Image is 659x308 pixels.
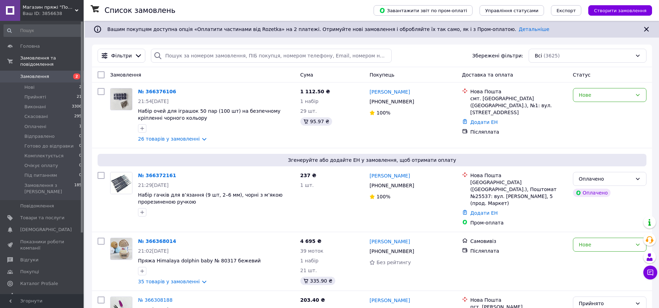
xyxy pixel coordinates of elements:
[300,268,317,273] span: 21 шт.
[111,52,132,59] span: Фільтри
[138,192,283,205] a: Набір гачків для в’язання (9 шт, 2–6 мм), чорні з м’якою прорезиненою ручкою
[138,108,281,121] a: Набір очей для іграшок 50 пар (100 шт) на безпечному кріпленні чорного кольору
[581,7,652,13] a: Створити замовлення
[20,73,49,80] span: Замовлення
[138,173,176,178] a: № 366372161
[100,157,644,164] span: Згенеруйте або додайте ЕН у замовлення, щоб отримати оплату
[23,10,84,17] div: Ваш ID: 3856638
[79,84,82,90] span: 2
[3,24,82,37] input: Пошук
[24,133,55,140] span: Відправлено
[138,279,200,284] a: 35 товарів у замовленні
[480,5,544,16] button: Управління статусами
[470,238,567,245] div: Самовивіз
[470,179,567,207] div: [GEOGRAPHIC_DATA] ([GEOGRAPHIC_DATA].), Поштомат №25537: вул. [PERSON_NAME], 5 (прод. Маркет)
[20,55,84,68] span: Замовлення та повідомлення
[368,181,415,190] div: [PHONE_NUMBER]
[138,238,176,244] a: № 366368014
[519,26,550,32] a: Детальніше
[79,133,82,140] span: 0
[20,281,58,287] span: Каталог ProSale
[24,153,63,159] span: Комплектується
[470,247,567,254] div: Післяплата
[110,172,132,194] img: Фото товару
[151,49,392,63] input: Пошук за номером замовлення, ПІБ покупця, номером телефону, Email, номером накладної
[138,98,169,104] span: 21:54[DATE]
[368,97,415,106] div: [PHONE_NUMBER]
[20,203,54,209] span: Повідомлення
[107,26,549,32] span: Вашим покупцям доступна опція «Оплатити частинами від Rozetka» на 2 платежі. Отримуйте нові замов...
[300,258,319,263] span: 1 набір
[110,72,141,78] span: Замовлення
[20,43,40,49] span: Головна
[470,119,498,125] a: Додати ЕН
[110,238,132,260] img: Фото товару
[300,117,332,126] div: 95.97 ₴
[368,246,415,256] div: [PHONE_NUMBER]
[369,172,410,179] a: [PERSON_NAME]
[579,91,632,99] div: Нове
[138,258,261,263] a: Пряжа Himalaya dolphin baby № 80317 бежевий
[105,6,175,15] h1: Список замовлень
[74,113,82,120] span: 295
[643,266,657,279] button: Чат з покупцем
[24,163,58,169] span: Очікує оплату
[20,239,64,251] span: Показники роботи компанії
[138,182,169,188] span: 21:29[DATE]
[551,5,582,16] button: Експорт
[24,172,57,179] span: Під питанням
[300,297,325,303] span: 203.40 ₴
[300,98,319,104] span: 1 набір
[79,153,82,159] span: 0
[24,104,46,110] span: Виконані
[79,172,82,179] span: 0
[79,143,82,149] span: 0
[24,143,74,149] span: Готово до відправки
[20,257,38,263] span: Відгуки
[300,173,316,178] span: 237 ₴
[472,52,523,59] span: Збережені фільтри:
[470,297,567,303] div: Нова Пошта
[300,277,335,285] div: 335.90 ₴
[462,72,513,78] span: Доставка та оплата
[23,4,75,10] span: Магазин пряжі "Пов'яжемо"
[138,297,173,303] a: № 366308188
[369,297,410,304] a: [PERSON_NAME]
[138,136,200,142] a: 26 товарів у замовленні
[379,7,467,14] span: Завантажити звіт по пром-оплаті
[79,163,82,169] span: 0
[138,89,176,94] a: № 366376106
[110,88,132,110] img: Фото товару
[579,175,632,183] div: Оплачено
[374,5,473,16] button: Завантажити звіт по пром-оплаті
[588,5,652,16] button: Створити замовлення
[470,95,567,116] div: смт. [GEOGRAPHIC_DATA] ([GEOGRAPHIC_DATA].), №1: вул. [STREET_ADDRESS]
[544,53,560,58] span: (3625)
[376,260,411,265] span: Без рейтингу
[369,72,394,78] span: Покупець
[72,104,82,110] span: 3306
[369,238,410,245] a: [PERSON_NAME]
[24,94,46,100] span: Прийняті
[579,241,632,248] div: Нове
[470,88,567,95] div: Нова Пошта
[485,8,538,13] span: Управління статусами
[300,238,322,244] span: 4 695 ₴
[300,72,313,78] span: Cума
[470,128,567,135] div: Післяплата
[24,84,35,90] span: Нові
[557,8,576,13] span: Експорт
[138,248,169,254] span: 21:02[DATE]
[20,293,44,299] span: Аналітика
[573,189,611,197] div: Оплачено
[79,124,82,130] span: 1
[24,113,48,120] span: Скасовані
[579,300,632,307] div: Прийнято
[470,219,567,226] div: Пром-оплата
[376,110,390,116] span: 100%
